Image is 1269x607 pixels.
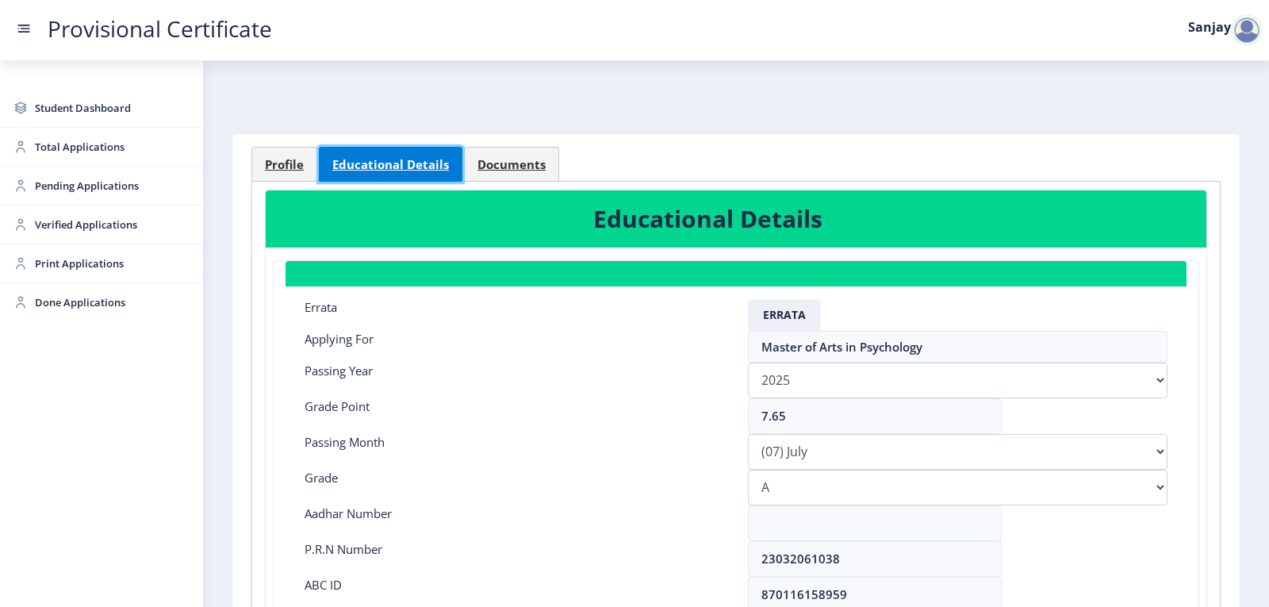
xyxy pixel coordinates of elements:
div: Passing Year [293,363,736,398]
div: Grade [293,470,736,505]
span: Student Dashboard [35,98,190,117]
input: Select College Name [748,331,1167,363]
span: Total Applications [35,137,190,156]
span: Educational Details [332,159,449,171]
span: Documents [477,159,546,171]
span: Profile [265,159,304,171]
div: P.R.N Number [293,541,736,577]
div: Passing Month [293,434,736,470]
span: Verified Applications [35,215,190,234]
div: Applying For [293,331,736,363]
label: Sanjay [1188,21,1231,33]
a: Provisional Certificate [32,21,288,37]
span: Done Applications [35,293,190,312]
span: Print Applications [35,254,190,273]
div: Aadhar Number [293,505,736,541]
span: Pending Applications [35,176,190,195]
button: Errata [748,299,821,331]
h3: Educational Details [593,203,956,235]
div: Grade Point [293,398,736,434]
div: Errata [293,299,736,331]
